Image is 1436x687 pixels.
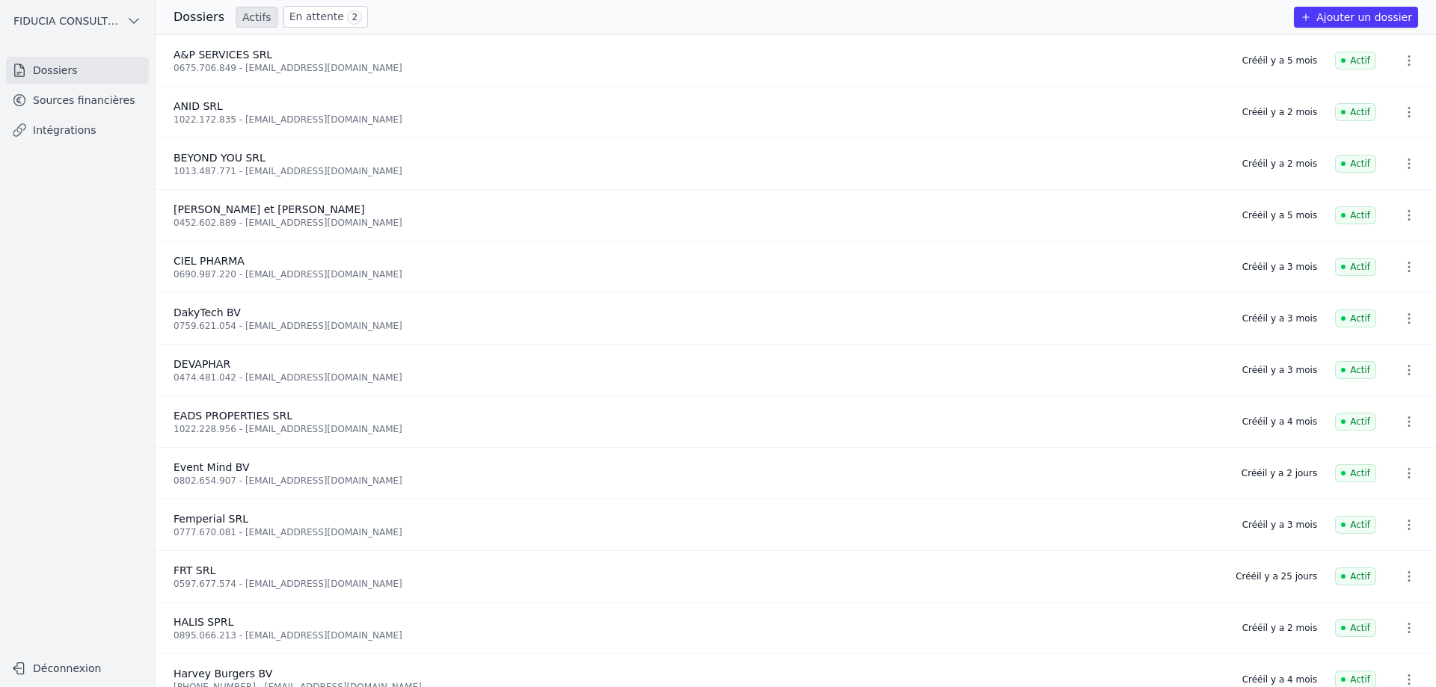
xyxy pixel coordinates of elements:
a: En attente 2 [283,6,368,28]
span: ANID SRL [174,100,223,112]
button: Déconnexion [6,656,149,680]
span: FIDUCIA CONSULTING SRL [13,13,120,28]
div: 0597.677.574 - [EMAIL_ADDRESS][DOMAIN_NAME] [174,578,1218,590]
div: 0452.602.889 - [EMAIL_ADDRESS][DOMAIN_NAME] [174,217,1224,229]
span: Actif [1335,52,1376,70]
span: BEYOND YOU SRL [174,152,266,164]
div: 0895.066.213 - [EMAIL_ADDRESS][DOMAIN_NAME] [174,629,1224,641]
div: Créé il y a 25 jours [1236,570,1317,582]
button: FIDUCIA CONSULTING SRL [6,9,149,33]
span: Harvey Burgers BV [174,668,272,680]
button: Ajouter un dossier [1294,7,1418,28]
div: 0777.670.081 - [EMAIL_ADDRESS][DOMAIN_NAME] [174,526,1224,538]
div: Créé il y a 3 mois [1242,261,1317,273]
span: FRT SRL [174,564,215,576]
div: 1022.228.956 - [EMAIL_ADDRESS][DOMAIN_NAME] [174,423,1224,435]
div: Créé il y a 3 mois [1242,519,1317,531]
div: Créé il y a 2 mois [1242,622,1317,634]
span: Actif [1335,516,1376,534]
span: Event Mind BV [174,461,250,473]
div: Créé il y a 5 mois [1242,209,1317,221]
div: 0802.654.907 - [EMAIL_ADDRESS][DOMAIN_NAME] [174,475,1224,487]
div: Créé il y a 5 mois [1242,55,1317,67]
div: Créé il y a 4 mois [1242,674,1317,686]
div: Créé il y a 2 jours [1242,467,1317,479]
span: Actif [1335,413,1376,431]
span: 2 [347,10,362,25]
a: Intégrations [6,117,149,144]
div: 1013.487.771 - [EMAIL_ADDRESS][DOMAIN_NAME] [174,165,1224,177]
span: HALIS SPRL [174,616,233,628]
span: Actif [1335,309,1376,327]
span: Actif [1335,206,1376,224]
h3: Dossiers [174,8,224,26]
span: A&P SERVICES SRL [174,49,272,61]
span: Actif [1335,258,1376,276]
div: 1022.172.835 - [EMAIL_ADDRESS][DOMAIN_NAME] [174,114,1224,126]
span: Femperial SRL [174,513,248,525]
div: Créé il y a 3 mois [1242,312,1317,324]
div: 0675.706.849 - [EMAIL_ADDRESS][DOMAIN_NAME] [174,62,1224,74]
span: Actif [1335,619,1376,637]
a: Actifs [236,7,277,28]
span: Actif [1335,103,1376,121]
span: Actif [1335,567,1376,585]
div: 0474.481.042 - [EMAIL_ADDRESS][DOMAIN_NAME] [174,372,1224,383]
span: [PERSON_NAME] et [PERSON_NAME] [174,203,365,215]
a: Sources financières [6,87,149,114]
div: Créé il y a 4 mois [1242,416,1317,428]
span: Actif [1335,464,1376,482]
div: Créé il y a 3 mois [1242,364,1317,376]
div: 0690.987.220 - [EMAIL_ADDRESS][DOMAIN_NAME] [174,268,1224,280]
div: Créé il y a 2 mois [1242,106,1317,118]
div: 0759.621.054 - [EMAIL_ADDRESS][DOMAIN_NAME] [174,320,1224,332]
span: Actif [1335,155,1376,173]
span: Actif [1335,361,1376,379]
div: Créé il y a 2 mois [1242,158,1317,170]
a: Dossiers [6,57,149,84]
span: DakyTech BV [174,306,241,318]
span: CIEL PHARMA [174,255,245,267]
span: EADS PROPERTIES SRL [174,410,292,422]
span: DEVAPHAR [174,358,230,370]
